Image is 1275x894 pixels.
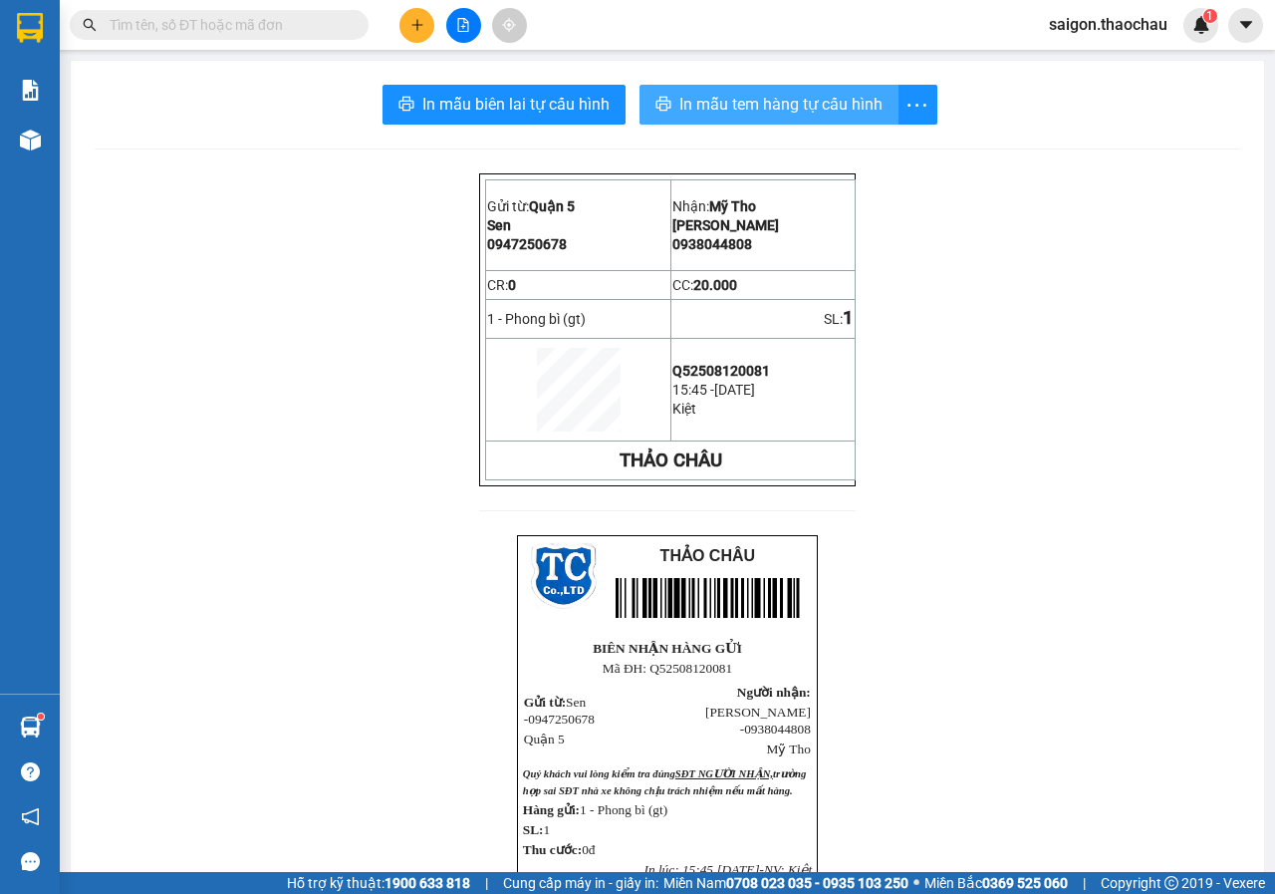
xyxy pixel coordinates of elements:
span: In lúc: 15:45 [643,862,713,877]
button: plus [399,8,434,43]
span: In mẫu biên lai tự cấu hình [422,92,610,117]
span: 1 - Phong bì (gt) [487,311,586,327]
span: Gửi từ: [524,695,566,710]
span: 0947250678 [528,712,595,727]
span: 0938044808 [672,236,752,252]
span: 15:45 - [672,382,714,398]
strong: Hàng gửi: [523,802,580,817]
span: [DATE] [716,862,759,877]
button: printerIn mẫu tem hàng tự cấu hình [639,85,898,125]
span: | [1083,872,1086,894]
span: Quý khách vui lòng kiểm tra đúng trường hợp sai SĐT nhà xe không chịu trách nhiệm nếu... [523,768,806,796]
span: copyright [1164,876,1178,890]
span: Kiệt [672,401,696,417]
p: Gửi từ: [487,198,669,214]
span: Quận 5 [529,198,575,214]
button: caret-down [1228,8,1263,43]
span: 1 - Phong bì (gt) [580,802,667,817]
span: 20.000 [693,277,737,293]
strong: 0708 023 035 - 0935 103 250 [726,875,908,891]
span: Mã ĐH: Q52508120081 [603,661,732,676]
span: THẢO CHÂU [140,12,235,29]
img: logo [531,543,597,609]
span: Mỹ Tho [766,742,810,756]
span: | [485,872,488,894]
span: search [83,18,97,32]
button: printerIn mẫu biên lai tự cấu hình [382,85,626,125]
td: CC: [671,270,856,300]
span: plus [410,18,424,32]
span: Hỗ trợ kỹ thuật: [287,872,470,894]
img: warehouse-icon [20,130,41,150]
span: Miền Nam [663,872,908,894]
span: Người nhận: [218,144,292,158]
span: SL: [824,311,843,327]
img: icon-new-feature [1192,16,1210,34]
sup: 1 [1203,9,1217,23]
strong: THẢO CHÂU [620,449,722,471]
span: THẢO CHÂU [660,547,755,564]
span: question-circle [21,762,40,781]
button: more [897,85,937,125]
span: caret-down [1237,16,1255,34]
span: Cung cấp máy in - giấy in: [503,872,658,894]
span: 0 [508,277,516,293]
span: [PERSON_NAME] [672,217,779,233]
span: more [898,93,936,118]
span: Q52508120081 [672,363,770,379]
input: Tìm tên, số ĐT hoặc mã đơn [110,14,345,36]
sup: 1 [38,714,44,720]
span: - [760,862,764,877]
span: Mã ĐH: Q52508120081 [85,121,214,136]
strong: BIÊN NHẬN HÀNG GỬI [593,641,742,656]
span: 1 [843,307,854,329]
button: aim [492,8,527,43]
span: 1 [544,822,551,837]
span: file-add [456,18,470,32]
span: saigon.thaochau [1033,12,1183,37]
span: Miền Bắc [924,872,1068,894]
span: Mỹ Tho [709,198,756,214]
span: ⚪️ [913,879,919,887]
span: printer [398,96,414,115]
p: Nhận: [672,198,854,214]
span: aim [502,18,516,32]
strong: BIÊN NHẬN HÀNG GỬI [75,102,224,117]
span: 1 [1206,9,1213,23]
button: file-add [446,8,481,43]
span: NV: Kiệt [764,862,812,877]
span: In mẫu tem hàng tự cấu hình [679,92,883,117]
strong: 0369 525 060 [982,875,1068,891]
span: SĐT NGƯỜI NHẬN, [675,768,773,779]
span: Sen [487,217,511,233]
span: SL: [523,822,544,837]
img: logo-vxr [17,13,43,43]
span: [PERSON_NAME] - [705,705,811,737]
span: printer [655,96,671,115]
img: solution-icon [20,80,41,101]
span: [DATE] [714,382,755,398]
strong: 1900 633 818 [384,875,470,891]
span: 0938044808 [744,722,811,737]
span: Thu cước: [523,842,582,857]
td: CR: [486,270,671,300]
span: 0đ [582,842,595,857]
img: logo [13,8,79,74]
img: warehouse-icon [20,717,41,738]
span: 0947250678 [487,236,567,252]
span: notification [21,807,40,826]
span: message [21,852,40,871]
span: Người nhận: [737,685,811,700]
span: Quận 5 [524,732,565,746]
